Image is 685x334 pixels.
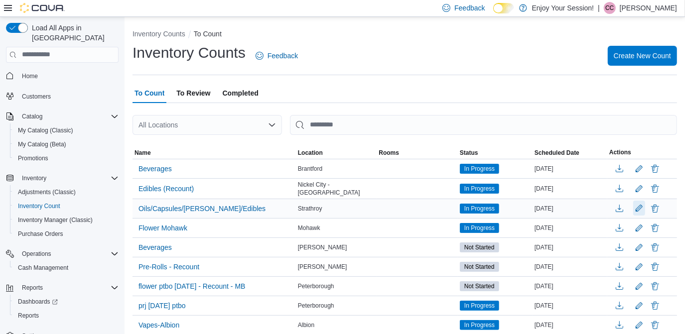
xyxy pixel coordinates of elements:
span: Dashboards [14,296,119,308]
button: Edit count details [633,279,645,294]
span: Customers [22,93,51,101]
div: [DATE] [533,319,607,331]
button: Reports [10,309,123,323]
input: Dark Mode [493,3,514,13]
span: Operations [22,250,51,258]
button: Create New Count [608,46,677,66]
span: My Catalog (Classic) [18,126,73,134]
button: Vapes-Albion [135,318,183,333]
nav: An example of EuiBreadcrumbs [133,29,677,41]
span: Rooms [379,149,399,157]
span: Operations [18,248,119,260]
div: [DATE] [533,163,607,175]
button: Name [133,147,296,159]
span: Dashboards [18,298,58,306]
input: This is a search bar. After typing your query, hit enter to filter the results lower in the page. [290,115,677,135]
div: [DATE] [533,203,607,215]
span: Beverages [138,242,172,252]
p: | [598,2,600,14]
div: Chantel Coates [604,2,616,14]
a: Reports [14,310,43,322]
span: Vapes-Albion [138,320,179,330]
span: Feedback [268,51,298,61]
span: To Count [135,83,164,103]
button: My Catalog (Classic) [10,123,123,137]
span: Nickel City - [GEOGRAPHIC_DATA] [298,181,375,197]
span: In Progress [460,204,499,214]
button: Beverages [135,161,176,176]
a: Feedback [252,46,302,66]
span: In Progress [460,164,499,174]
span: Load All Apps in [GEOGRAPHIC_DATA] [28,23,119,43]
h1: Inventory Counts [133,43,246,63]
a: Dashboards [10,295,123,309]
span: Purchase Orders [18,230,63,238]
span: In Progress [464,164,495,173]
span: Dark Mode [493,13,494,14]
button: Operations [2,247,123,261]
a: Inventory Count [14,200,64,212]
button: Edit count details [633,240,645,255]
a: Promotions [14,152,52,164]
span: Feedback [454,3,485,13]
span: Brantford [298,165,322,173]
button: Inventory [18,172,50,184]
span: [PERSON_NAME] [298,263,347,271]
span: Beverages [138,164,172,174]
div: [DATE] [533,183,607,195]
button: Catalog [2,110,123,123]
button: Status [458,147,533,159]
button: Delete [649,163,661,175]
div: [DATE] [533,241,607,253]
button: Oils/Capsules/[PERSON_NAME]/Edibles [135,201,270,216]
span: Catalog [22,112,42,120]
a: Dashboards [14,296,62,308]
button: Location [296,147,377,159]
span: Completed [223,83,259,103]
button: Open list of options [268,121,276,129]
span: Peterborough [298,282,334,290]
button: Edit count details [633,181,645,196]
a: Home [18,70,42,82]
span: My Catalog (Beta) [14,138,119,150]
button: Home [2,69,123,83]
div: [DATE] [533,280,607,292]
button: Delete [649,319,661,331]
button: Operations [18,248,55,260]
span: In Progress [464,223,495,232]
span: Status [460,149,478,157]
button: Delete [649,300,661,312]
span: Customers [18,90,119,103]
span: Not Started [464,262,495,271]
button: Inventory [2,171,123,185]
div: [DATE] [533,261,607,273]
span: [PERSON_NAME] [298,243,347,251]
span: Create New Count [614,51,671,61]
span: Edibles (Recount) [138,184,194,194]
a: Purchase Orders [14,228,67,240]
span: Reports [14,310,119,322]
button: Promotions [10,151,123,165]
span: Adjustments (Classic) [18,188,76,196]
span: In Progress [464,184,495,193]
button: My Catalog (Beta) [10,137,123,151]
button: Delete [649,280,661,292]
span: Actions [609,148,631,156]
div: [DATE] [533,222,607,234]
span: Reports [22,284,43,292]
button: Inventory Manager (Classic) [10,213,123,227]
a: My Catalog (Beta) [14,138,70,150]
span: Albion [298,321,314,329]
span: In Progress [460,184,499,194]
button: Edit count details [633,259,645,274]
span: Adjustments (Classic) [14,186,119,198]
span: Not Started [464,282,495,291]
span: Mohawk [298,224,320,232]
span: Reports [18,282,119,294]
span: Oils/Capsules/[PERSON_NAME]/Edibles [138,204,266,214]
a: Customers [18,91,55,103]
span: Inventory Manager (Classic) [14,214,119,226]
span: In Progress [464,204,495,213]
button: Delete [649,222,661,234]
a: Cash Management [14,262,72,274]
